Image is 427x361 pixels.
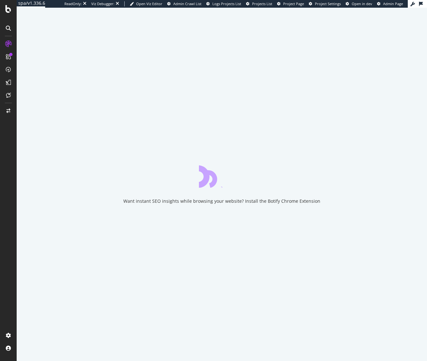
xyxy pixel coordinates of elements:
span: Projects List [252,1,272,6]
a: Project Page [277,1,304,6]
div: animation [199,165,245,188]
div: ReadOnly: [64,1,82,6]
div: Viz Debugger: [91,1,114,6]
span: Project Settings [315,1,341,6]
span: Admin Crawl List [173,1,201,6]
span: Logs Projects List [212,1,241,6]
div: Want instant SEO insights while browsing your website? Install the Botify Chrome Extension [123,198,320,204]
span: Project Page [283,1,304,6]
span: Admin Page [383,1,403,6]
span: Open in dev [352,1,372,6]
a: Project Settings [309,1,341,6]
a: Admin Page [377,1,403,6]
a: Open in dev [346,1,372,6]
span: Open Viz Editor [136,1,162,6]
a: Admin Crawl List [167,1,201,6]
a: Projects List [246,1,272,6]
a: Open Viz Editor [130,1,162,6]
a: Logs Projects List [206,1,241,6]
